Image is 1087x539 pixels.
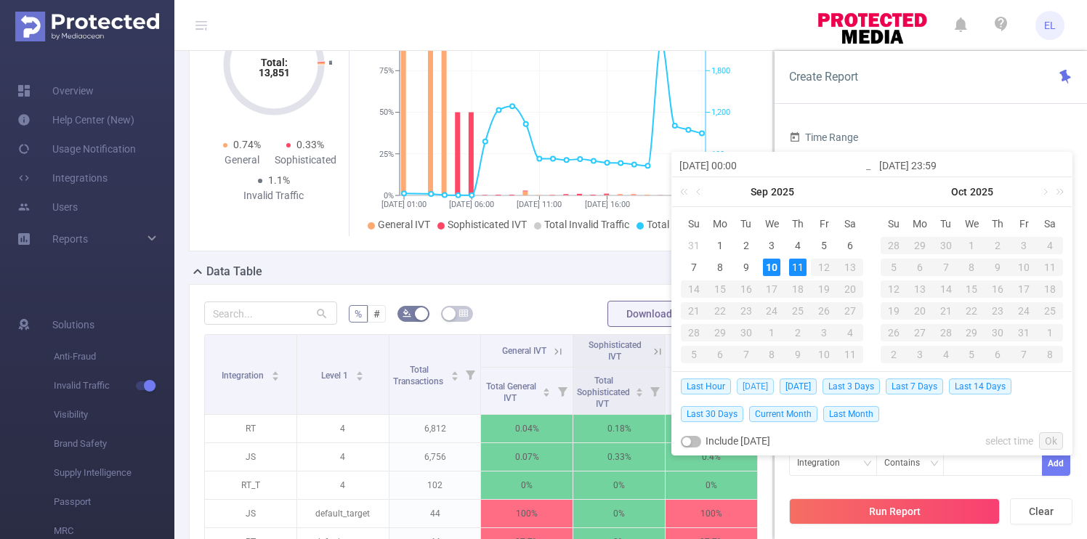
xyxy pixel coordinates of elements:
div: 3 [763,237,780,254]
td: September 13, 2025 [837,256,863,278]
div: 2 [738,237,755,254]
span: Last 3 Days [823,378,880,394]
div: 5 [815,237,833,254]
div: 8 [959,259,985,276]
span: Current Month [749,406,817,422]
div: 8 [759,346,785,363]
span: Total Sophisticated IVT [577,376,630,409]
td: October 24, 2025 [1011,300,1037,322]
td: September 4, 2025 [785,235,811,256]
span: We [959,217,985,230]
div: 21 [681,302,707,320]
td: October 8, 2025 [959,256,985,278]
td: October 7, 2025 [733,344,759,365]
td: October 31, 2025 [1011,322,1037,344]
td: September 12, 2025 [811,256,837,278]
td: October 19, 2025 [881,300,907,322]
span: Mo [707,217,733,230]
div: 2 [881,346,907,363]
a: Users [17,192,78,222]
div: 3 [907,346,933,363]
div: 28 [881,237,907,254]
tspan: [DATE] 11:00 [517,200,562,209]
div: Sort [635,386,644,394]
div: 11 [837,346,863,363]
div: Invalid Traffic [242,188,306,203]
td: October 16, 2025 [985,278,1011,300]
td: September 16, 2025 [733,278,759,300]
div: 19 [811,280,837,298]
td: August 31, 2025 [681,235,707,256]
div: 16 [985,280,1011,298]
div: 26 [811,302,837,320]
td: September 14, 2025 [681,278,707,300]
td: November 8, 2025 [1037,344,1063,365]
td: October 7, 2025 [933,256,959,278]
span: 0.74% [233,139,261,150]
button: Add [1042,450,1070,476]
div: 5 [959,346,985,363]
td: September 22, 2025 [707,300,733,322]
td: November 7, 2025 [1011,344,1037,365]
span: Th [985,217,1011,230]
a: Sep [749,177,769,206]
th: Thu [785,213,811,235]
a: Usage Notification [17,134,136,163]
div: 13 [837,259,863,276]
div: 25 [785,302,811,320]
span: Mo [907,217,933,230]
th: Fri [811,213,837,235]
td: October 6, 2025 [707,344,733,365]
div: 17 [1011,280,1037,298]
span: Tu [733,217,759,230]
td: September 1, 2025 [707,235,733,256]
input: Search... [204,301,337,325]
span: Supply Intelligence [54,458,174,487]
th: Sun [881,213,907,235]
td: September 2, 2025 [733,235,759,256]
th: Tue [733,213,759,235]
i: icon: caret-up [450,369,458,373]
span: Last Hour [681,378,731,394]
span: [DATE] [780,378,817,394]
th: Sun [681,213,707,235]
div: 31 [685,237,703,254]
div: Sort [450,369,459,378]
td: October 25, 2025 [1037,300,1063,322]
th: Fri [1011,213,1037,235]
td: October 5, 2025 [681,344,707,365]
td: October 14, 2025 [933,278,959,300]
div: 11 [789,259,807,276]
div: 12 [811,259,837,276]
span: Brand Safety [54,429,174,458]
a: Oct [950,177,969,206]
div: 28 [933,324,959,341]
i: icon: caret-up [271,369,279,373]
span: Total Transactions [647,219,730,230]
th: Tue [933,213,959,235]
a: Reports [52,224,88,254]
img: Protected Media [15,12,159,41]
span: 0.33% [296,139,324,150]
div: 27 [907,324,933,341]
td: October 20, 2025 [907,300,933,322]
span: Sa [837,217,863,230]
a: select time [985,427,1033,455]
div: General [210,153,274,168]
td: October 9, 2025 [985,256,1011,278]
div: Sort [355,369,364,378]
th: Mon [707,213,733,235]
i: icon: down [863,459,872,469]
td: October 11, 2025 [1037,256,1063,278]
span: Passport [54,487,174,516]
td: September 10, 2025 [759,256,785,278]
div: 21 [933,302,959,320]
div: 7 [685,259,703,276]
div: 4 [933,346,959,363]
div: 29 [707,324,733,341]
input: End date [879,157,1064,174]
div: 6 [907,259,933,276]
td: October 4, 2025 [1037,235,1063,256]
p: RT [205,415,296,442]
td: September 18, 2025 [785,278,811,300]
